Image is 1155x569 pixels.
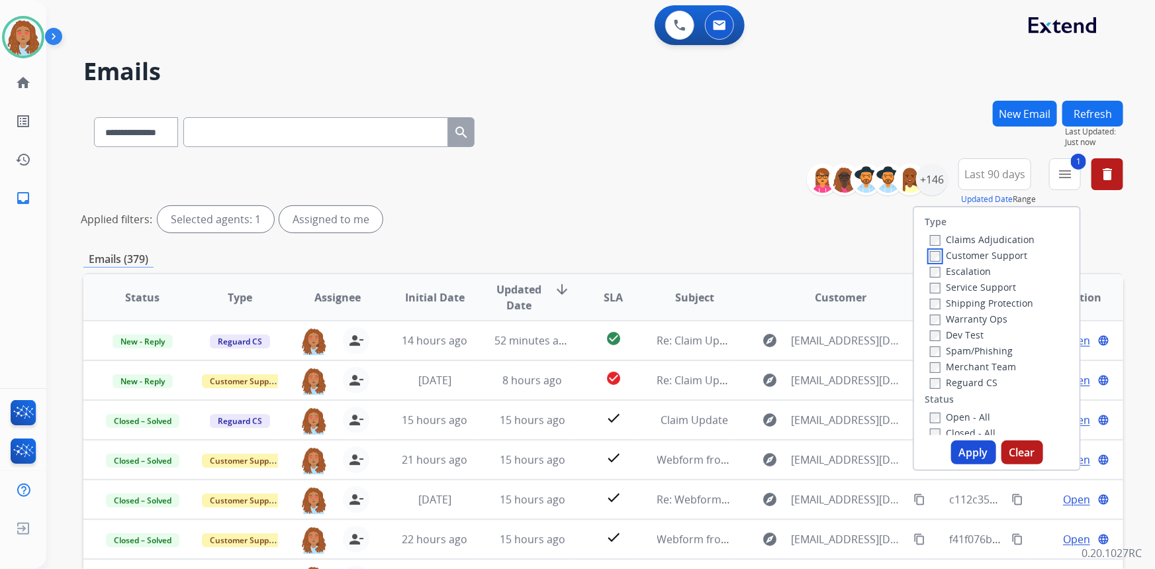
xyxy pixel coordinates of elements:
[202,374,288,388] span: Customer Support
[418,373,451,388] span: [DATE]
[762,491,778,507] mat-icon: explore
[300,367,327,395] img: agent-avatar
[1011,533,1023,545] mat-icon: content_copy
[502,373,562,388] span: 8 hours ago
[348,333,364,348] mat-icon: person_remove
[930,249,1027,262] label: Customer Support
[300,407,327,435] img: agent-avatar
[402,532,467,546] span: 22 hours ago
[402,452,467,467] span: 21 hours ago
[348,491,364,507] mat-icon: person_remove
[1001,440,1043,464] button: Clear
[762,333,778,348] mat-icon: explore
[762,372,778,388] mat-icon: explore
[1011,493,1023,505] mat-icon: content_copy
[930,329,984,341] label: Dev Test
[158,206,274,233] div: Selected agents: 1
[300,486,327,514] img: agent-avatar
[106,493,179,507] span: Closed – Solved
[657,532,957,546] span: Webform from [EMAIL_ADDRESS][DOMAIN_NAME] on [DATE]
[993,101,1057,127] button: New Email
[279,206,383,233] div: Assigned to me
[5,19,42,56] img: avatar
[300,446,327,474] img: agent-avatar
[604,289,623,305] span: SLA
[930,283,941,293] input: Service Support
[300,526,327,554] img: agent-avatar
[930,360,1016,373] label: Merchant Team
[930,313,1007,325] label: Warranty Ops
[657,373,743,388] span: Re: Claim Update
[1065,137,1123,148] span: Just now
[348,412,364,428] mat-icon: person_remove
[930,362,941,373] input: Merchant Team
[657,452,957,467] span: Webform from [EMAIL_ADDRESS][DOMAIN_NAME] on [DATE]
[930,299,941,309] input: Shipping Protection
[300,327,327,355] img: agent-avatar
[15,190,31,206] mat-icon: inbox
[1097,414,1109,426] mat-icon: language
[930,344,1013,357] label: Spam/Phishing
[661,413,729,427] span: Claim Update
[792,372,907,388] span: [EMAIL_ADDRESS][DOMAIN_NAME]
[916,164,948,195] div: +146
[762,531,778,547] mat-icon: explore
[913,533,925,545] mat-icon: content_copy
[418,492,451,507] span: [DATE]
[1097,533,1109,545] mat-icon: language
[961,193,1036,205] span: Range
[1057,166,1073,182] mat-icon: menu
[951,440,996,464] button: Apply
[606,331,622,346] mat-icon: check_circle
[930,251,941,262] input: Customer Support
[792,412,907,428] span: [EMAIL_ADDRESS][DOMAIN_NAME]
[930,376,997,389] label: Reguard CS
[202,493,288,507] span: Customer Support
[675,289,714,305] span: Subject
[930,297,1033,309] label: Shipping Protection
[1062,101,1123,127] button: Refresh
[402,333,467,348] span: 14 hours ago
[1049,158,1081,190] button: 1
[1063,491,1090,507] span: Open
[964,172,1025,177] span: Last 90 days
[930,281,1016,293] label: Service Support
[657,333,743,348] span: Re: Claim Update
[15,152,31,168] mat-icon: history
[1082,545,1142,561] p: 0.20.1027RC
[348,452,364,468] mat-icon: person_remove
[1065,127,1123,137] span: Last Updated:
[792,452,907,468] span: [EMAIL_ADDRESS][DOMAIN_NAME]
[1097,374,1109,386] mat-icon: language
[930,378,941,389] input: Reguard CS
[500,413,565,427] span: 15 hours ago
[106,454,179,468] span: Closed – Solved
[15,75,31,91] mat-icon: home
[83,251,154,268] p: Emails (379)
[494,333,571,348] span: 52 minutes ago
[930,346,941,357] input: Spam/Phishing
[106,533,179,547] span: Closed – Solved
[113,374,173,388] span: New - Reply
[815,289,867,305] span: Customer
[113,335,173,348] span: New - Reply
[1071,154,1086,170] span: 1
[494,282,543,313] span: Updated Date
[762,412,778,428] mat-icon: explore
[925,215,947,229] label: Type
[405,289,465,305] span: Initial Date
[930,429,941,439] input: Closed - All
[81,211,152,227] p: Applied filters:
[606,410,622,426] mat-icon: check
[202,454,288,468] span: Customer Support
[228,289,252,305] span: Type
[500,532,565,546] span: 15 hours ago
[314,289,361,305] span: Assignee
[930,411,990,423] label: Open - All
[792,531,907,547] span: [EMAIL_ADDRESS][DOMAIN_NAME]
[930,413,941,423] input: Open - All
[210,414,270,428] span: Reguard CS
[453,125,469,140] mat-icon: search
[1099,166,1115,182] mat-icon: delete
[930,427,995,439] label: Closed - All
